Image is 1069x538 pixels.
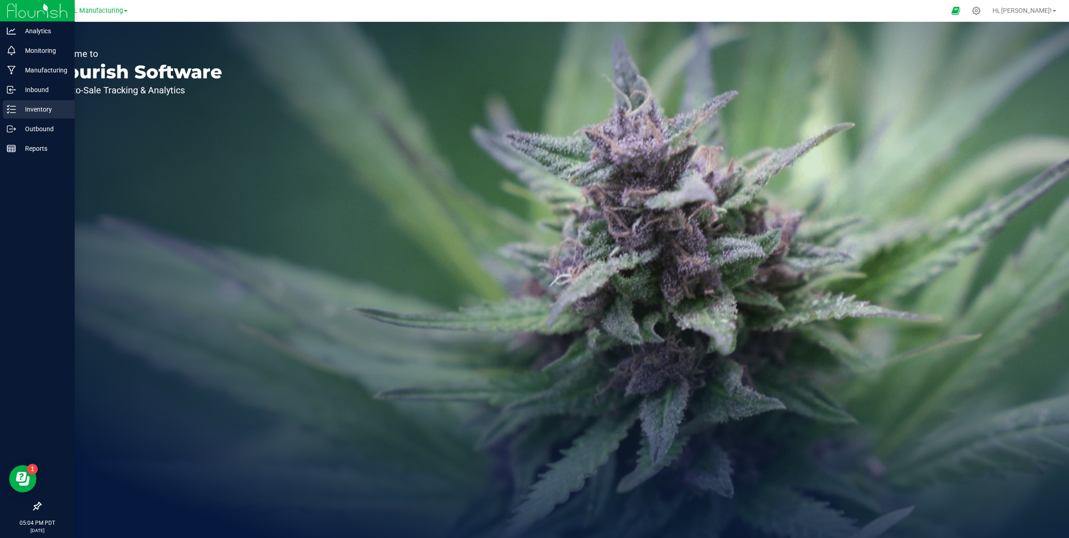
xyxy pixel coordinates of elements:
p: Welcome to [49,49,222,58]
inline-svg: Analytics [7,26,16,36]
p: Inbound [16,84,71,95]
p: [DATE] [4,527,71,534]
p: Manufacturing [16,65,71,76]
span: Open Ecommerce Menu [946,2,966,20]
span: Hi, [PERSON_NAME]! [992,7,1052,14]
iframe: Resource center unread badge [27,464,38,475]
p: 05:04 PM PDT [4,519,71,527]
inline-svg: Inbound [7,85,16,94]
inline-svg: Manufacturing [7,66,16,75]
p: Flourish Software [49,63,222,81]
p: Reports [16,143,71,154]
p: Seed-to-Sale Tracking & Analytics [49,86,222,95]
p: Monitoring [16,45,71,56]
inline-svg: Reports [7,144,16,153]
div: Manage settings [971,6,982,15]
inline-svg: Inventory [7,105,16,114]
iframe: Resource center [9,465,36,492]
p: Outbound [16,123,71,134]
p: Analytics [16,26,71,36]
inline-svg: Outbound [7,124,16,133]
span: LEVEL Manufacturing [59,7,123,15]
p: Inventory [16,104,71,115]
inline-svg: Monitoring [7,46,16,55]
